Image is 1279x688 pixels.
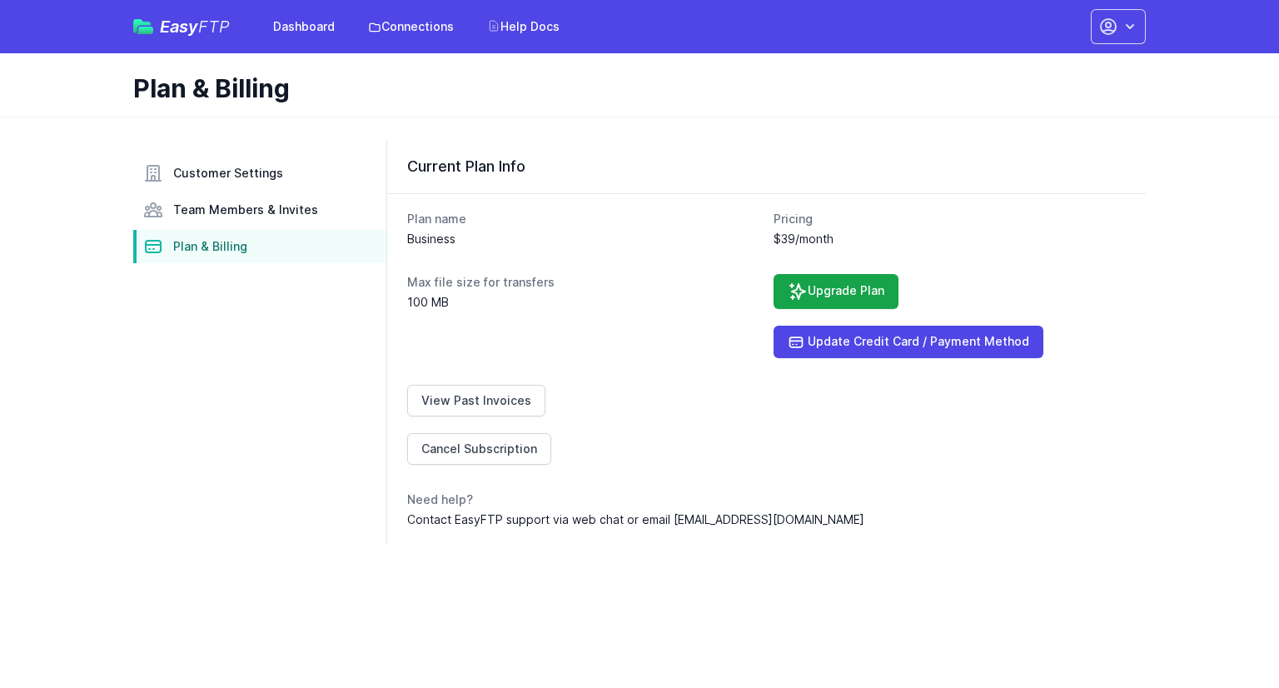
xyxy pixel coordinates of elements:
a: EasyFTP [133,18,230,35]
h1: Plan & Billing [133,73,1132,103]
a: Upgrade Plan [774,274,898,309]
dt: Max file size for transfers [407,274,760,291]
a: Team Members & Invites [133,193,386,227]
span: Easy [160,18,230,35]
dt: Need help? [407,491,1126,508]
a: Customer Settings [133,157,386,190]
a: Plan & Billing [133,230,386,263]
dd: Contact EasyFTP support via web chat or email [EMAIL_ADDRESS][DOMAIN_NAME] [407,511,1126,528]
dd: 100 MB [407,294,760,311]
a: Cancel Subscription [407,433,551,465]
dt: Plan name [407,211,760,227]
a: View Past Invoices [407,385,545,416]
a: Connections [358,12,464,42]
span: Customer Settings [173,165,283,182]
a: Dashboard [263,12,345,42]
img: easyftp_logo.png [133,19,153,34]
a: Help Docs [477,12,570,42]
dd: $39/month [774,231,1127,247]
span: Plan & Billing [173,238,247,255]
span: FTP [198,17,230,37]
dd: Business [407,231,760,247]
span: Team Members & Invites [173,202,318,218]
dt: Pricing [774,211,1127,227]
a: Update Credit Card / Payment Method [774,326,1043,358]
h3: Current Plan Info [407,157,1126,177]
